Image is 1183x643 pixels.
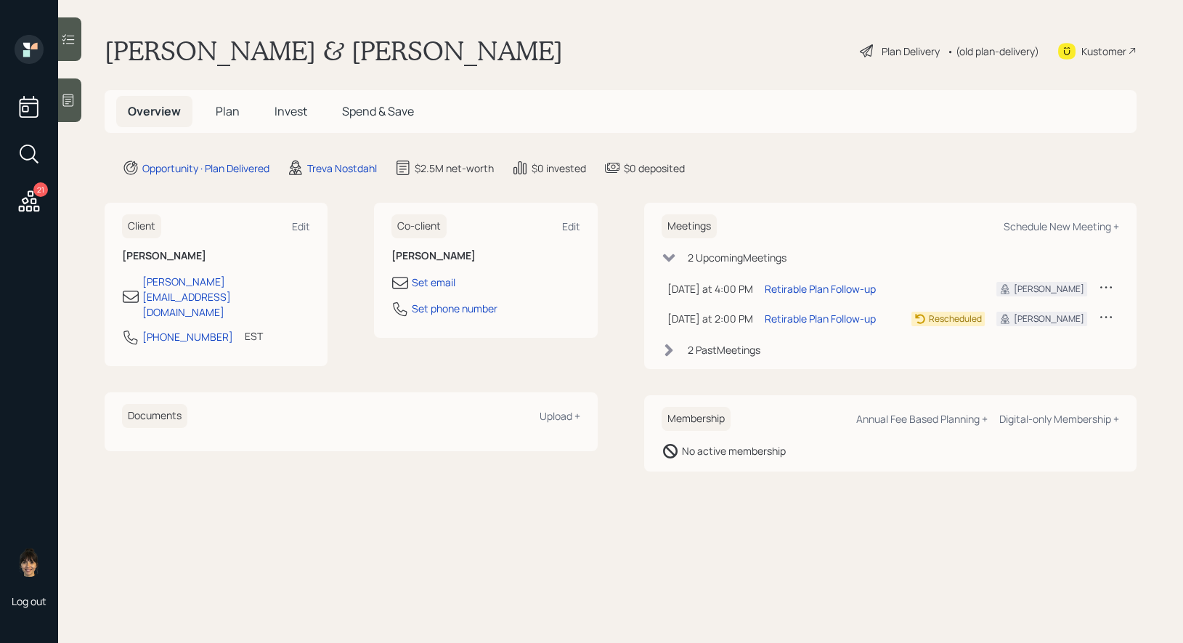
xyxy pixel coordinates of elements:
h1: [PERSON_NAME] & [PERSON_NAME] [105,35,563,67]
h6: [PERSON_NAME] [122,250,310,262]
h6: [PERSON_NAME] [391,250,580,262]
h6: Client [122,214,161,238]
div: • (old plan-delivery) [947,44,1039,59]
div: Edit [292,219,310,233]
div: Retirable Plan Follow-up [765,281,876,296]
div: Set email [412,275,455,290]
h6: Co-client [391,214,447,238]
div: Opportunity · Plan Delivered [142,161,269,176]
img: treva-nostdahl-headshot.png [15,548,44,577]
span: Invest [275,103,307,119]
span: Overview [128,103,181,119]
div: Schedule New Meeting + [1004,219,1119,233]
div: Digital-only Membership + [999,412,1119,426]
div: No active membership [682,443,786,458]
div: Plan Delivery [882,44,940,59]
div: Annual Fee Based Planning + [856,412,988,426]
div: Upload + [540,409,580,423]
div: 21 [33,182,48,197]
div: Rescheduled [929,312,982,325]
div: Kustomer [1081,44,1126,59]
div: [PERSON_NAME] [1014,283,1084,296]
div: [PERSON_NAME] [1014,312,1084,325]
div: Set phone number [412,301,497,316]
div: $0 invested [532,161,586,176]
h6: Documents [122,404,187,428]
div: Retirable Plan Follow-up [765,311,876,326]
div: [PERSON_NAME][EMAIL_ADDRESS][DOMAIN_NAME] [142,274,310,320]
div: Log out [12,594,46,608]
div: Treva Nostdahl [307,161,377,176]
div: [DATE] at 2:00 PM [667,311,753,326]
div: Edit [562,219,580,233]
div: $0 deposited [624,161,685,176]
span: Spend & Save [342,103,414,119]
div: 2 Upcoming Meeting s [688,250,786,265]
div: 2 Past Meeting s [688,342,760,357]
div: EST [245,328,263,344]
h6: Membership [662,407,731,431]
span: Plan [216,103,240,119]
div: $2.5M net-worth [415,161,494,176]
div: [PHONE_NUMBER] [142,329,233,344]
h6: Meetings [662,214,717,238]
div: [DATE] at 4:00 PM [667,281,753,296]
